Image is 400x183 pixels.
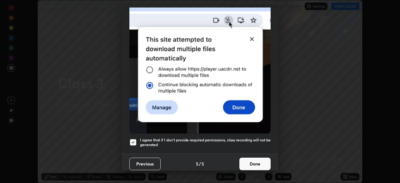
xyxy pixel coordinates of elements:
h4: 5 [196,160,198,167]
button: Previous [129,158,161,170]
h5: I agree that if I don't provide required permissions, class recording will not be generated [140,138,271,147]
button: Done [239,158,271,170]
h4: 5 [202,160,204,167]
h4: / [199,160,201,167]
